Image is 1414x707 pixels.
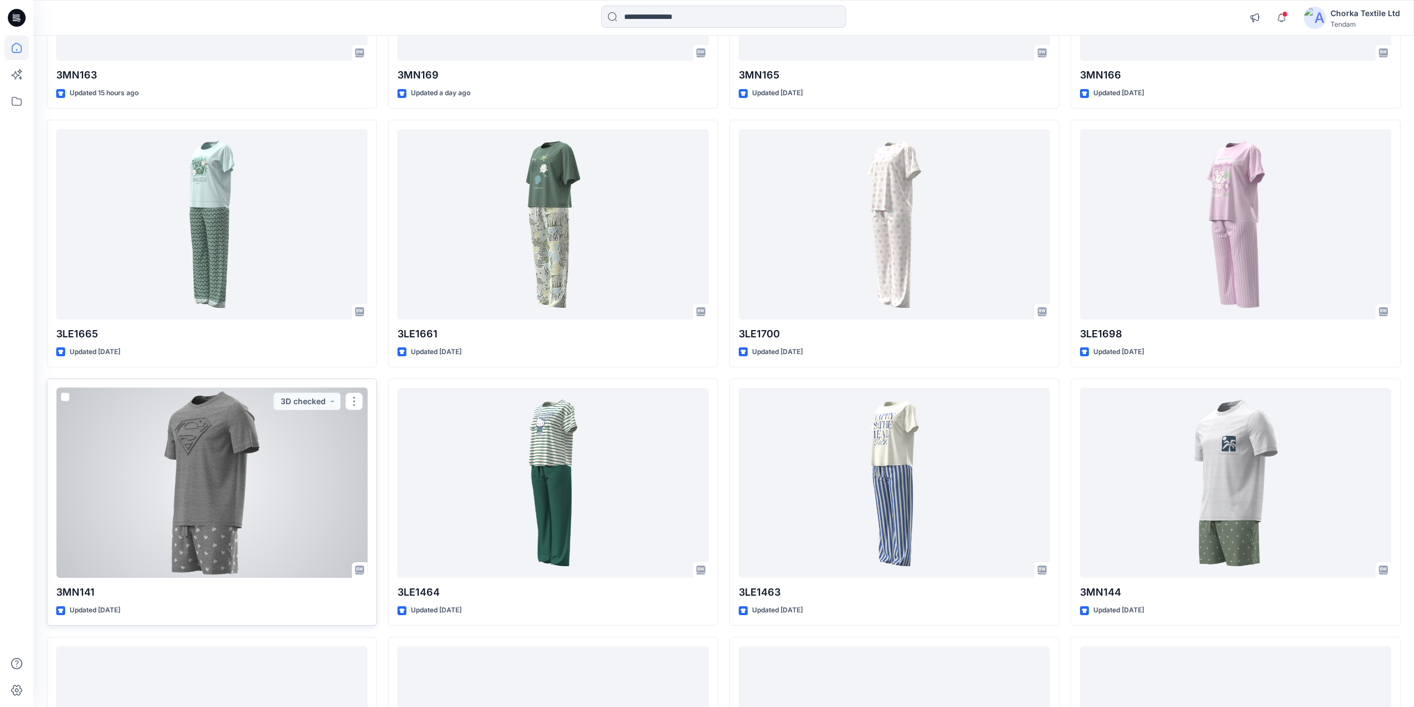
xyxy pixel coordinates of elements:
[411,605,461,616] p: Updated [DATE]
[1093,87,1144,99] p: Updated [DATE]
[397,326,709,342] p: 3LE1661
[739,326,1050,342] p: 3LE1700
[411,87,470,99] p: Updated a day ago
[752,605,803,616] p: Updated [DATE]
[752,87,803,99] p: Updated [DATE]
[56,585,367,600] p: 3MN141
[1330,7,1400,20] div: Chorka Textile Ltd
[56,388,367,578] a: 3MN141
[739,67,1050,83] p: 3MN165
[1080,326,1391,342] p: 3LE1698
[397,67,709,83] p: 3MN169
[411,346,461,358] p: Updated [DATE]
[70,605,120,616] p: Updated [DATE]
[739,388,1050,578] a: 3LE1463
[70,87,139,99] p: Updated 15 hours ago
[1093,605,1144,616] p: Updated [DATE]
[739,129,1050,320] a: 3LE1700
[1304,7,1326,29] img: avatar
[397,388,709,578] a: 3LE1464
[56,326,367,342] p: 3LE1665
[397,585,709,600] p: 3LE1464
[56,129,367,320] a: 3LE1665
[397,129,709,320] a: 3LE1661
[1080,129,1391,320] a: 3LE1698
[1080,67,1391,83] p: 3MN166
[1093,346,1144,358] p: Updated [DATE]
[56,67,367,83] p: 3MN163
[1080,585,1391,600] p: 3MN144
[752,346,803,358] p: Updated [DATE]
[739,585,1050,600] p: 3LE1463
[1080,388,1391,578] a: 3MN144
[1330,20,1400,28] div: Tendam
[70,346,120,358] p: Updated [DATE]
